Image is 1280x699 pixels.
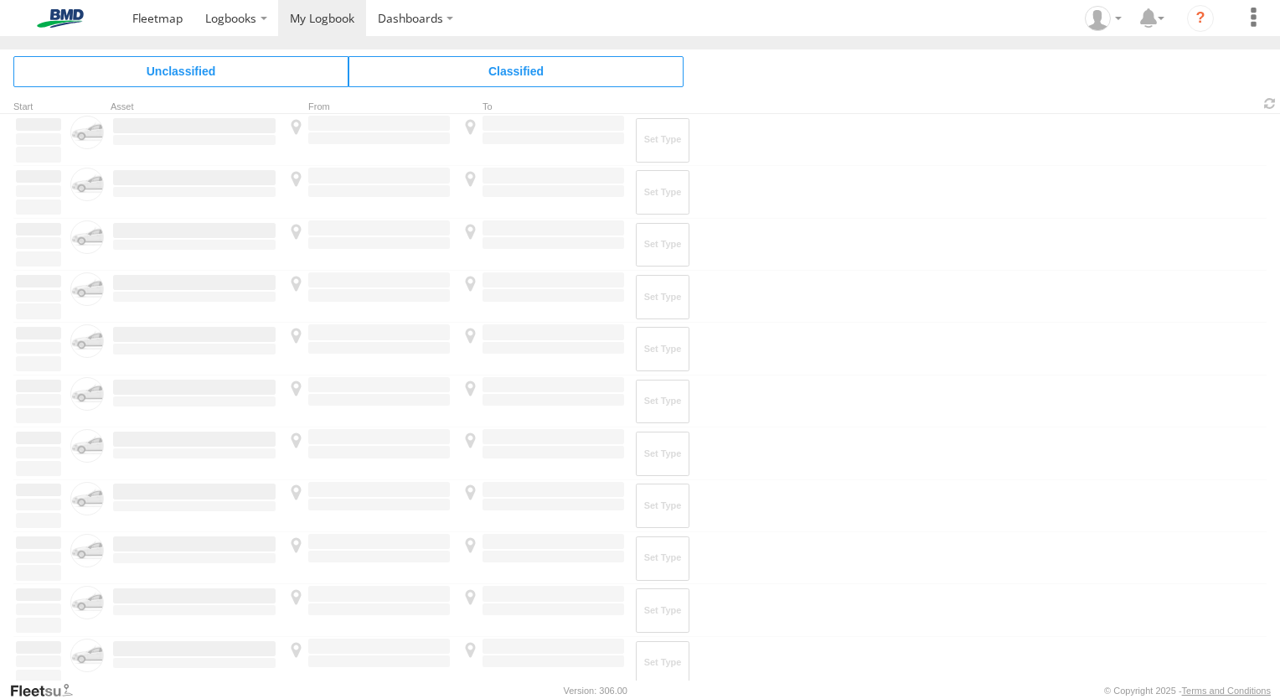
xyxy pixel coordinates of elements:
[111,103,278,111] div: Asset
[348,56,684,86] span: Click to view Classified Trips
[1104,686,1271,696] div: © Copyright 2025 -
[564,686,627,696] div: Version: 306.00
[1182,686,1271,696] a: Terms and Conditions
[13,56,348,86] span: Click to view Unclassified Trips
[1187,5,1214,32] i: ?
[9,682,86,699] a: Visit our Website
[17,9,104,28] img: bmd-logo.svg
[1260,96,1280,111] span: Refresh
[1079,6,1128,31] div: Charlene Pollock
[459,103,627,111] div: To
[13,103,64,111] div: Click to Sort
[285,103,452,111] div: From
